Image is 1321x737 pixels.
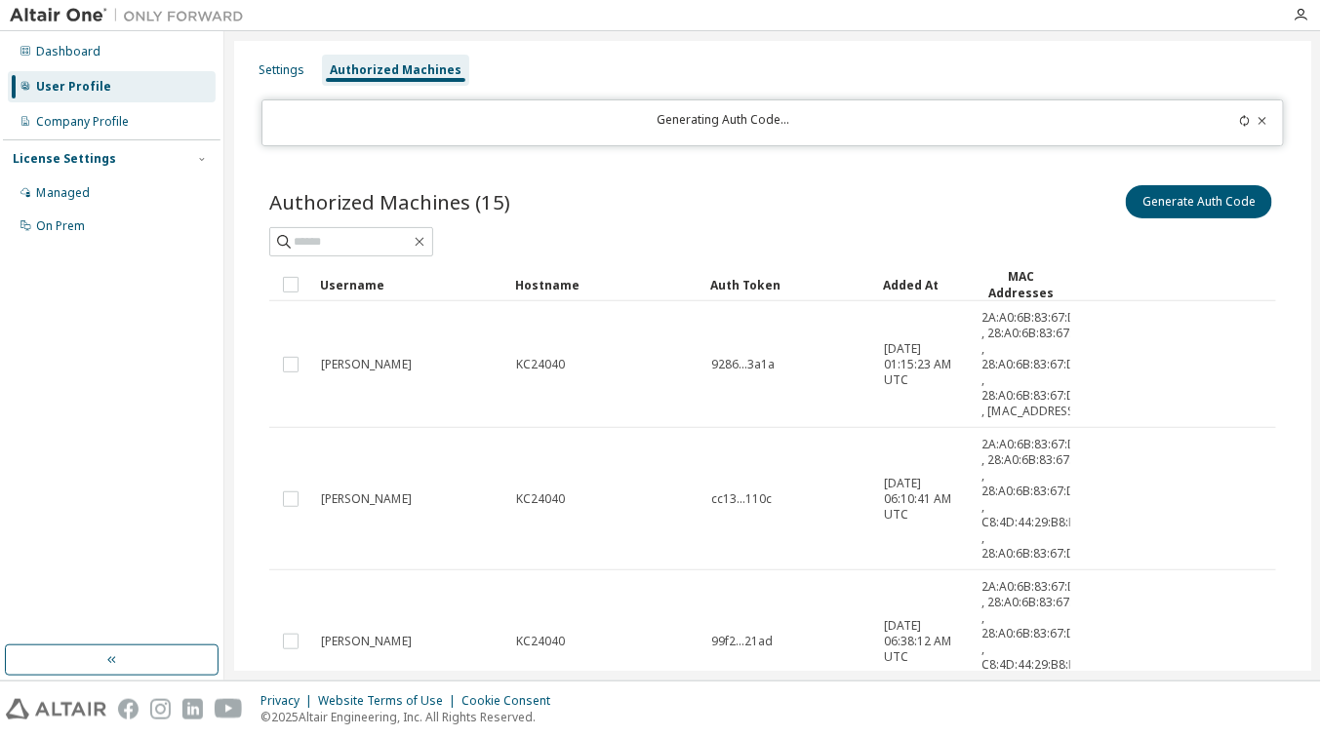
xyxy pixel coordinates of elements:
div: Auth Token [710,269,867,300]
span: [DATE] 01:15:23 AM UTC [884,341,964,388]
img: Altair One [10,6,254,25]
button: Generate Auth Code [1126,185,1272,218]
div: Managed [36,185,90,201]
img: linkedin.svg [182,699,203,719]
div: Company Profile [36,114,129,130]
div: Cookie Consent [461,693,562,709]
span: 2A:A0:6B:83:67:DD , 28:A0:6B:83:67:E1 , 28:A0:6B:83:67:DD , C8:4D:44:29:B8:F1 , 28:A0:6B:83:67:DE [981,437,1085,562]
div: Authorized Machines [330,62,461,78]
span: Authorized Machines (15) [269,188,510,215]
span: [DATE] 06:38:12 AM UTC [884,618,964,665]
span: [PERSON_NAME] [321,491,412,507]
span: KC24040 [516,357,565,372]
div: Privacy [260,693,318,709]
span: 2A:A0:6B:83:67:DD , 28:A0:6B:83:67:E1 , 28:A0:6B:83:67:DD , C8:4D:44:29:B8:F1 , 28:A0:6B:83:67:DE [981,579,1085,704]
span: 99f2...21ad [711,634,773,649]
div: On Prem [36,218,85,234]
div: License Settings [13,151,116,167]
div: Hostname [515,269,695,300]
img: altair_logo.svg [6,699,106,719]
div: Generating Auth Code... [274,112,1171,134]
img: instagram.svg [150,699,171,719]
span: 9286...3a1a [711,357,775,372]
div: Username [320,269,500,300]
div: Dashboard [36,44,100,59]
img: facebook.svg [118,699,139,719]
span: cc13...110c [711,491,772,507]
span: [DATE] 06:10:41 AM UTC [884,476,964,523]
div: User Profile [36,79,111,95]
div: Website Terms of Use [318,693,461,709]
span: 2A:A0:6B:83:67:DD , 28:A0:6B:83:67:E1 , 28:A0:6B:83:67:DD , 28:A0:6B:83:67:DE , [MAC_ADDRESS] [981,310,1085,419]
div: Added At [883,269,965,300]
p: © 2025 Altair Engineering, Inc. All Rights Reserved. [260,709,562,725]
span: KC24040 [516,491,565,507]
span: KC24040 [516,634,565,649]
span: [PERSON_NAME] [321,634,412,649]
div: MAC Addresses [981,268,1062,301]
img: youtube.svg [215,699,243,719]
div: Settings [259,62,304,78]
span: [PERSON_NAME] [321,357,412,372]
